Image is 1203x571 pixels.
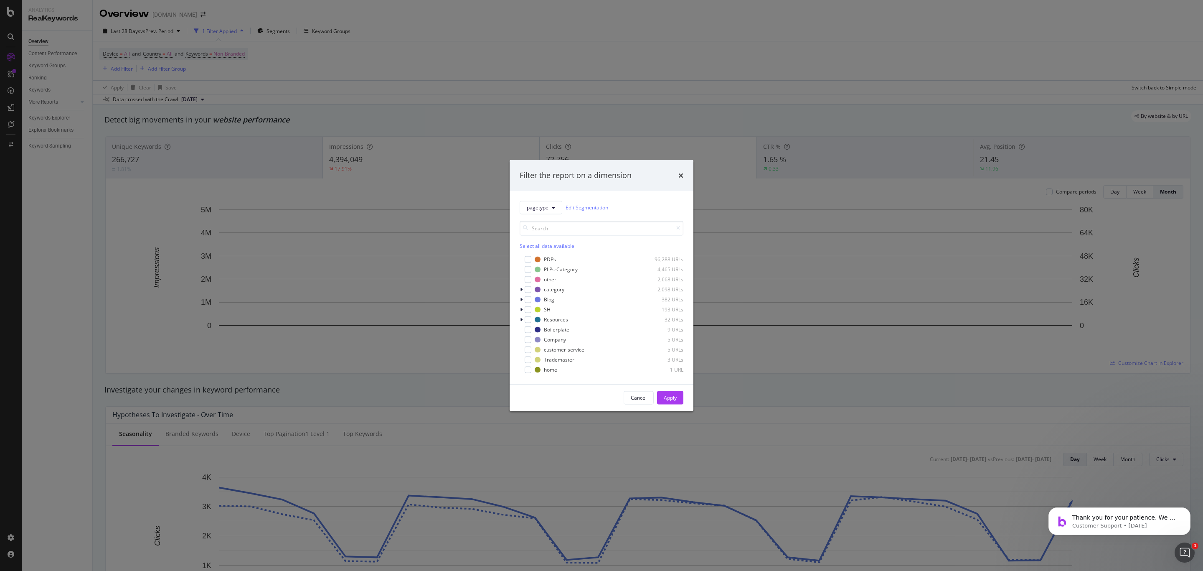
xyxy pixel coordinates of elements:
div: times [678,170,683,181]
div: Boilerplate [544,326,569,333]
div: Trademaster [544,356,574,363]
span: 1 [1192,543,1198,549]
div: PLPs-Category [544,266,578,273]
div: 2,668 URLs [642,276,683,283]
div: Filter the report on a dimension [520,170,632,181]
div: 32 URLs [642,316,683,323]
div: 193 URLs [642,306,683,313]
div: 5 URLs [642,336,683,343]
iframe: Intercom live chat [1175,543,1195,563]
div: 4,465 URLs [642,266,683,273]
iframe: Intercom notifications message [1036,490,1203,548]
div: Blog [544,296,554,303]
div: 3 URLs [642,356,683,363]
div: modal [510,160,693,411]
div: category [544,286,564,293]
div: 5 URLs [642,346,683,353]
div: Company [544,336,566,343]
span: pagetype [527,204,548,211]
button: pagetype [520,201,562,214]
div: 2,098 URLs [642,286,683,293]
div: 382 URLs [642,296,683,303]
div: Select all data available [520,242,683,249]
div: Apply [664,394,677,401]
button: Apply [657,391,683,404]
div: other [544,276,556,283]
div: Cancel [631,394,647,401]
input: Search [520,221,683,235]
button: Cancel [624,391,654,404]
div: 1 URL [642,366,683,373]
div: customer-service [544,346,584,353]
div: home [544,366,557,373]
div: SH [544,306,551,313]
div: 9 URLs [642,326,683,333]
div: Resources [544,316,568,323]
div: PDPs [544,256,556,263]
a: Edit Segmentation [566,203,608,212]
div: 96,288 URLs [642,256,683,263]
